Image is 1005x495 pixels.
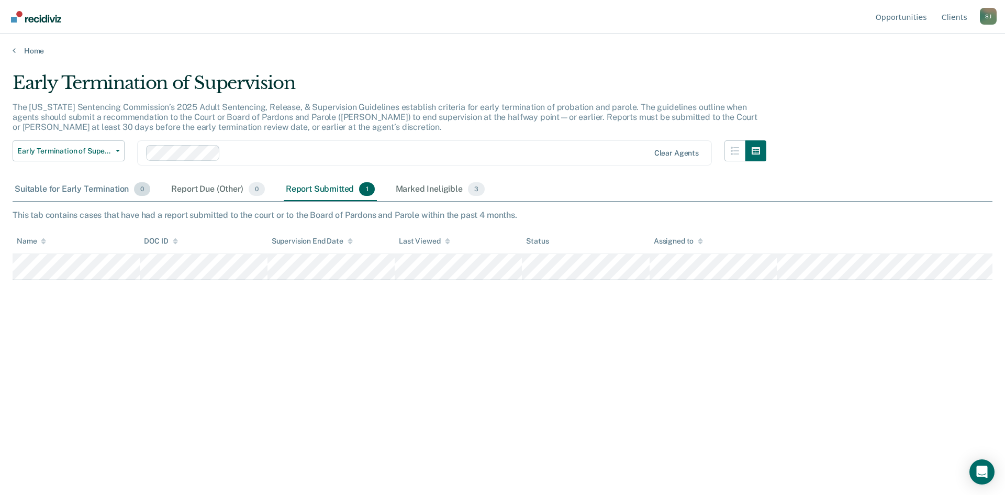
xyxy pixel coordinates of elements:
[969,459,995,485] div: Open Intercom Messenger
[17,147,111,156] span: Early Termination of Supervision
[13,210,992,220] div: This tab contains cases that have had a report submitted to the court or to the Board of Pardons ...
[13,72,766,102] div: Early Termination of Supervision
[169,178,266,201] div: Report Due (Other)0
[249,182,265,196] span: 0
[980,8,997,25] div: S J
[359,182,374,196] span: 1
[654,149,699,158] div: Clear agents
[654,237,703,246] div: Assigned to
[284,178,377,201] div: Report Submitted1
[394,178,487,201] div: Marked Ineligible3
[13,46,992,56] a: Home
[13,178,152,201] div: Suitable for Early Termination0
[468,182,485,196] span: 3
[134,182,150,196] span: 0
[526,237,549,246] div: Status
[144,237,177,246] div: DOC ID
[17,237,46,246] div: Name
[13,140,125,161] button: Early Termination of Supervision
[399,237,450,246] div: Last Viewed
[272,237,353,246] div: Supervision End Date
[980,8,997,25] button: Profile dropdown button
[13,102,757,132] p: The [US_STATE] Sentencing Commission’s 2025 Adult Sentencing, Release, & Supervision Guidelines e...
[11,11,61,23] img: Recidiviz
